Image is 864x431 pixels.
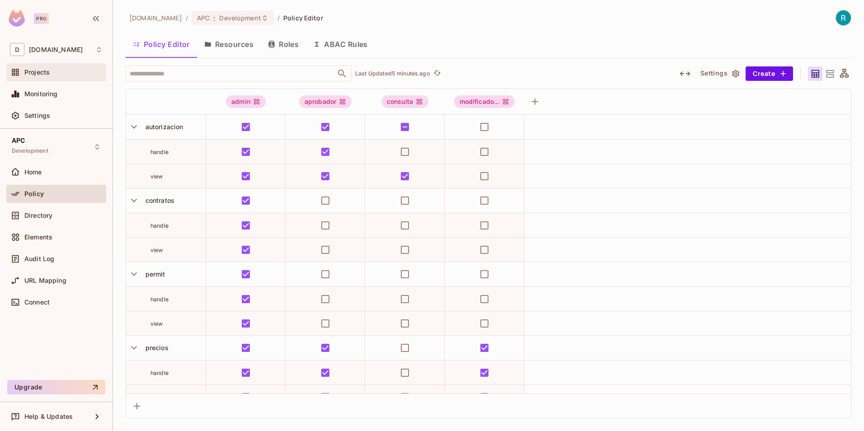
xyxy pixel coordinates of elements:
div: modificado... [454,95,515,108]
span: precios [142,344,169,351]
p: Last Updated 5 minutes ago [355,70,430,77]
span: Policy [24,190,44,197]
span: Policy Editor [283,14,323,22]
span: Development [219,14,261,22]
span: Workspace: deacero.com [29,46,83,53]
span: view [150,320,163,327]
span: autorizacion [142,123,183,131]
button: Upgrade [7,380,105,394]
button: Resources [197,33,261,56]
span: Click to refresh data [430,68,443,79]
span: handle [150,370,169,376]
span: Audit Log [24,255,54,262]
span: Monitoring [24,90,58,98]
span: APC [197,14,210,22]
span: handle [150,296,169,303]
span: handle [150,222,169,229]
span: Home [24,169,42,176]
button: refresh [432,68,443,79]
button: ABAC Rules [306,33,375,56]
button: Open [336,67,348,80]
span: URL Mapping [24,277,66,284]
button: Policy Editor [126,33,197,56]
span: : [213,14,216,22]
span: APC [12,137,25,144]
span: Elements [24,234,52,241]
span: Settings [24,112,50,119]
span: view [150,247,163,253]
div: aprobador [299,95,352,108]
span: D [10,43,24,56]
div: consulta [381,95,428,108]
li: / [186,14,188,22]
li: / [277,14,280,22]
span: view [150,173,163,180]
button: Create [746,66,793,81]
button: Settings [697,66,742,81]
img: SReyMgAAAABJRU5ErkJggg== [9,10,25,27]
span: Projects [24,69,50,76]
img: ROBERTO MACOTELA TALAMANTES [836,10,851,25]
div: Pro [34,13,49,24]
span: Help & Updates [24,413,73,420]
span: Directory [24,212,52,219]
div: admin [226,95,266,108]
span: contratos [142,197,174,204]
button: Roles [261,33,306,56]
span: modificador [454,95,515,108]
span: the active workspace [129,14,182,22]
span: Development [12,147,48,155]
span: Connect [24,299,50,306]
span: refresh [433,69,441,78]
span: handle [150,149,169,155]
span: permit [142,270,165,278]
